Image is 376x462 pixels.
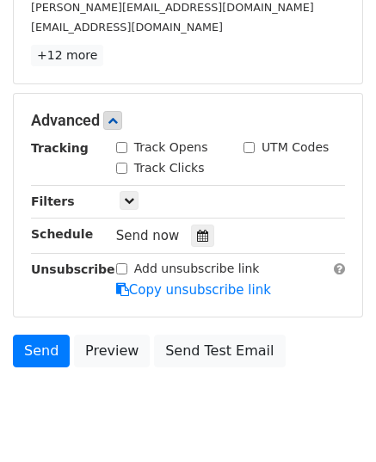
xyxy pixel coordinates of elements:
[31,194,75,208] strong: Filters
[116,228,180,243] span: Send now
[13,335,70,367] a: Send
[134,159,205,177] label: Track Clicks
[31,262,115,276] strong: Unsubscribe
[116,282,271,298] a: Copy unsubscribe link
[31,45,103,66] a: +12 more
[290,379,376,462] iframe: Chat Widget
[31,21,223,34] small: [EMAIL_ADDRESS][DOMAIN_NAME]
[31,111,345,130] h5: Advanced
[134,260,260,278] label: Add unsubscribe link
[31,227,93,241] strong: Schedule
[31,1,314,14] small: [PERSON_NAME][EMAIL_ADDRESS][DOMAIN_NAME]
[134,139,208,157] label: Track Opens
[31,141,89,155] strong: Tracking
[154,335,285,367] a: Send Test Email
[262,139,329,157] label: UTM Codes
[74,335,150,367] a: Preview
